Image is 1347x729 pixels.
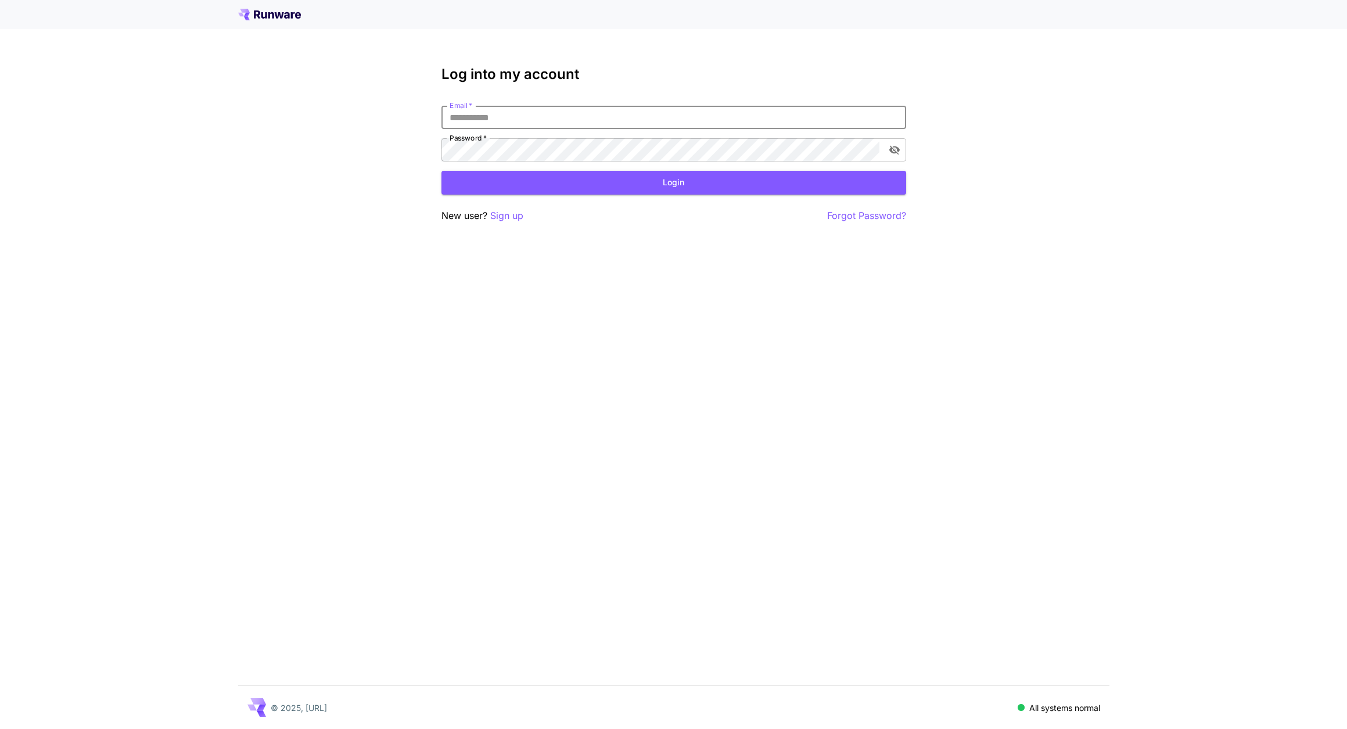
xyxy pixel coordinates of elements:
label: Email [450,100,472,110]
p: All systems normal [1029,702,1100,714]
button: Login [441,171,906,195]
label: Password [450,133,487,143]
h3: Log into my account [441,66,906,82]
button: Sign up [490,209,523,223]
p: New user? [441,209,523,223]
button: Forgot Password? [827,209,906,223]
p: © 2025, [URL] [271,702,327,714]
button: toggle password visibility [884,139,905,160]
